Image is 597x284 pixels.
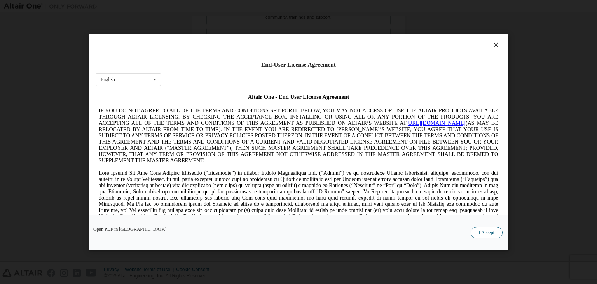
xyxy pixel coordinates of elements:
span: IF YOU DO NOT AGREE TO ALL OF THE TERMS AND CONDITIONS SET FORTH BELOW, YOU MAY NOT ACCESS OR USE... [3,17,403,73]
a: [URL][DOMAIN_NAME] [311,30,370,35]
span: Altair One - End User License Agreement [152,3,254,9]
button: I Accept [471,227,503,238]
span: Lore Ipsumd Sit Ame Cons Adipisc Elitseddo (“Eiusmodte”) in utlabor Etdolo Magnaaliqua Eni. (“Adm... [3,79,403,135]
div: End-User License Agreement [96,61,501,68]
div: English [101,77,115,82]
a: Open PDF in [GEOGRAPHIC_DATA] [93,227,167,231]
